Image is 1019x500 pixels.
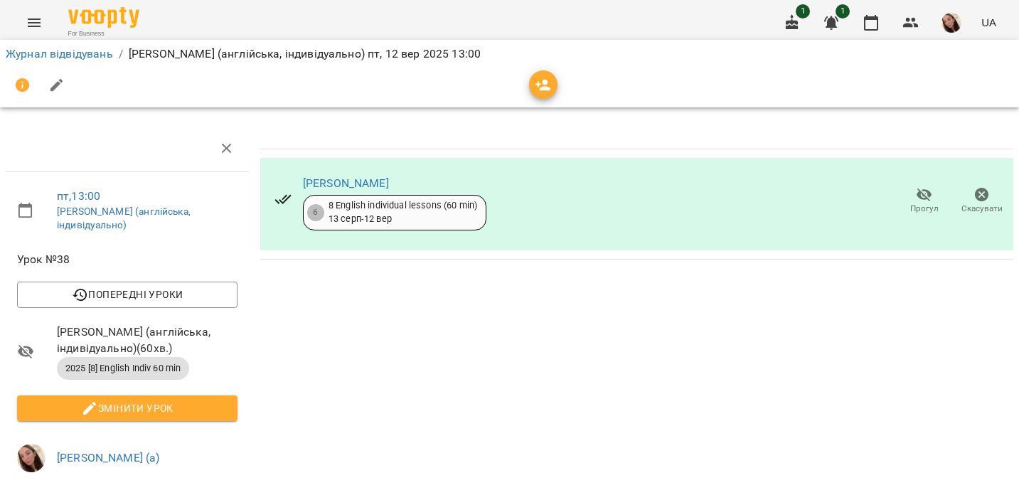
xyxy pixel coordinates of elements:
p: [PERSON_NAME] (англійська, індивідуально) пт, 12 вер 2025 13:00 [129,46,481,63]
span: Змінити урок [28,400,226,417]
a: Журнал відвідувань [6,47,113,60]
span: Урок №38 [17,251,238,268]
span: Попередні уроки [28,286,226,303]
span: [PERSON_NAME] (англійська, індивідуально) ( 60 хв. ) [57,324,238,357]
span: 1 [836,4,850,18]
a: [PERSON_NAME] (англійська, індивідуально) [57,206,191,231]
span: For Business [68,29,139,38]
a: пт , 13:00 [57,189,100,203]
button: Menu [17,6,51,40]
button: UA [976,9,1002,36]
span: UA [981,15,996,30]
a: [PERSON_NAME] [303,176,389,190]
nav: breadcrumb [6,46,1013,63]
span: Прогул [910,203,939,215]
button: Попередні уроки [17,282,238,307]
img: Voopty Logo [68,7,139,28]
button: Скасувати [953,181,1010,221]
span: 2025 [8] English Indiv 60 min [57,362,189,375]
div: 6 [307,204,324,221]
div: 8 English individual lessons (60 min) 13 серп - 12 вер [329,199,477,225]
li: / [119,46,123,63]
img: 8e00ca0478d43912be51e9823101c125.jpg [941,13,961,33]
a: [PERSON_NAME] (а) [57,451,160,464]
button: Змінити урок [17,395,238,421]
span: Скасувати [961,203,1003,215]
span: 1 [796,4,810,18]
button: Прогул [895,181,953,221]
img: 8e00ca0478d43912be51e9823101c125.jpg [17,444,46,472]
